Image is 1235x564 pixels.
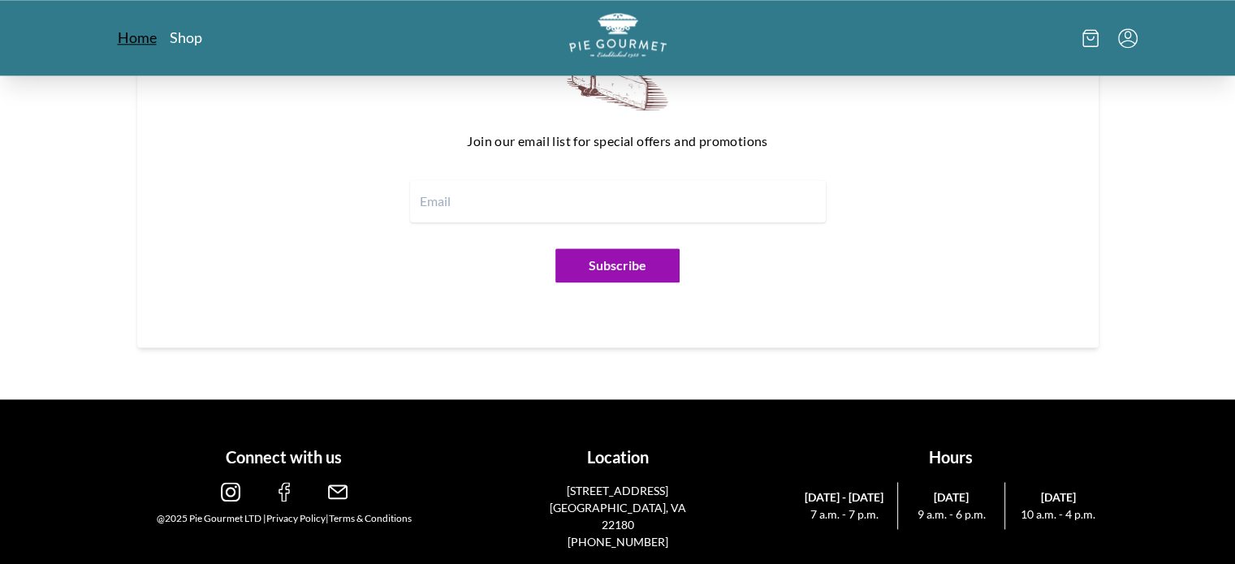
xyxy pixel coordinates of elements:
a: Logo [569,13,667,62]
span: 10 a.m. - 4 p.m. [1012,506,1105,523]
span: 7 a.m. - 7 p.m. [797,506,892,523]
span: [DATE] [905,489,998,506]
button: Subscribe [555,248,680,282]
p: Join our email list for special offers and promotions [202,128,1034,154]
button: Menu [1118,28,1138,48]
h1: Hours [791,445,1112,469]
p: [GEOGRAPHIC_DATA], VA 22180 [538,499,697,533]
a: Terms & Conditions [329,512,412,524]
h1: Location [457,445,778,469]
a: [STREET_ADDRESS][GEOGRAPHIC_DATA], VA 22180 [538,482,697,533]
a: Shop [170,28,202,47]
span: [DATE] [1012,489,1105,506]
input: Email [410,180,826,222]
img: facebook [274,482,294,502]
a: Home [118,28,157,47]
a: [PHONE_NUMBER] [567,535,667,549]
p: [STREET_ADDRESS] [538,482,697,499]
span: 9 a.m. - 6 p.m. [905,506,998,523]
h1: Connect with us [124,445,445,469]
img: instagram [221,482,240,502]
span: [DATE] - [DATE] [797,489,892,506]
img: logo [569,13,667,58]
img: email [328,482,348,502]
div: @2025 Pie Gourmet LTD | | [124,511,445,526]
a: instagram [221,489,240,504]
a: Privacy Policy [266,512,326,524]
a: facebook [274,489,294,504]
a: email [328,489,348,504]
